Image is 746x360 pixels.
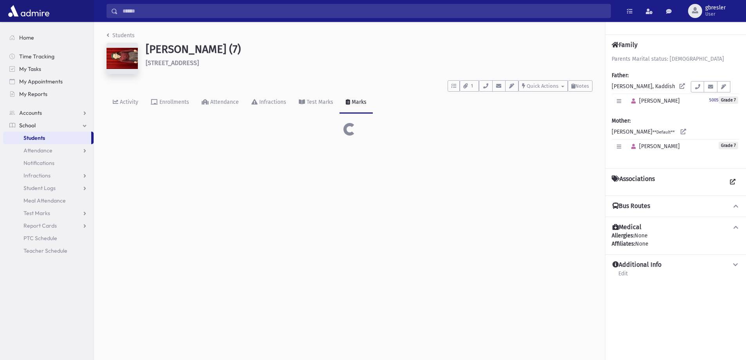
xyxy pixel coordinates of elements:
a: Accounts [3,107,94,119]
button: 1 [460,80,479,92]
a: Students [3,132,91,144]
button: Quick Actions [518,80,568,92]
div: Parents Marital status: [DEMOGRAPHIC_DATA] [612,55,740,63]
h4: Additional Info [612,261,661,269]
b: Father: [612,72,629,79]
a: Teacher Schedule [3,244,94,257]
a: Enrollments [145,92,195,114]
h4: Bus Routes [612,202,650,210]
div: Enrollments [158,99,189,105]
a: Infractions [245,92,293,114]
span: Attendance [23,147,52,154]
span: Report Cards [23,222,57,229]
div: Activity [118,99,138,105]
a: My Appointments [3,75,94,88]
a: Infractions [3,169,94,182]
b: Allergies: [612,232,634,239]
button: Medical [612,223,740,232]
span: PTC Schedule [23,235,57,242]
span: Notifications [23,159,54,166]
nav: breadcrumb [107,31,135,43]
a: Home [3,31,94,44]
div: Test Marks [305,99,333,105]
span: Student Logs [23,185,56,192]
span: Time Tracking [19,53,54,60]
span: Accounts [19,109,42,116]
h1: [PERSON_NAME] (7) [146,43,592,56]
button: Additional Info [612,261,740,269]
span: My Reports [19,90,47,98]
a: 5005 [709,96,719,103]
span: [PERSON_NAME] [628,98,680,104]
b: Mother: [612,118,630,124]
span: My Appointments [19,78,63,85]
h4: Medical [612,223,641,232]
a: Activity [107,92,145,114]
input: Search [118,4,611,18]
span: User [705,11,726,17]
a: Report Cards [3,219,94,232]
a: My Tasks [3,63,94,75]
h4: Associations [612,175,655,189]
small: 5005 [709,98,719,103]
a: Attendance [3,144,94,157]
span: 1 [469,83,475,90]
a: Student Logs [3,182,94,194]
a: View all Associations [726,175,740,189]
span: School [19,122,36,129]
a: Attendance [195,92,245,114]
span: Quick Actions [527,83,558,89]
span: Test Marks [23,210,50,217]
span: gbresler [705,5,726,11]
span: [PERSON_NAME] [628,143,680,150]
div: None [612,232,740,248]
b: Affiliates: [612,241,635,247]
h6: [STREET_ADDRESS] [146,59,592,67]
a: Students [107,32,135,39]
div: Infractions [258,99,286,105]
span: Home [19,34,34,41]
a: Test Marks [3,207,94,219]
img: AdmirePro [6,3,51,19]
span: Infractions [23,172,51,179]
div: [PERSON_NAME], Kaddish [PERSON_NAME] [612,55,740,162]
span: Students [23,134,45,141]
span: Teacher Schedule [23,247,67,254]
div: Attendance [209,99,239,105]
a: Test Marks [293,92,340,114]
span: Grade 7 [719,96,738,104]
div: None [612,240,740,248]
span: My Tasks [19,65,41,72]
button: Bus Routes [612,202,740,210]
a: Time Tracking [3,50,94,63]
a: My Reports [3,88,94,100]
span: Meal Attendance [23,197,66,204]
a: Marks [340,92,373,114]
div: Marks [350,99,367,105]
span: Notes [575,83,589,89]
a: School [3,119,94,132]
a: Meal Attendance [3,194,94,207]
span: Grade 7 [719,142,738,149]
button: Notes [568,80,592,92]
a: Edit [618,269,628,283]
img: w== [107,43,138,74]
h4: Family [612,41,638,49]
a: PTC Schedule [3,232,94,244]
a: Notifications [3,157,94,169]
